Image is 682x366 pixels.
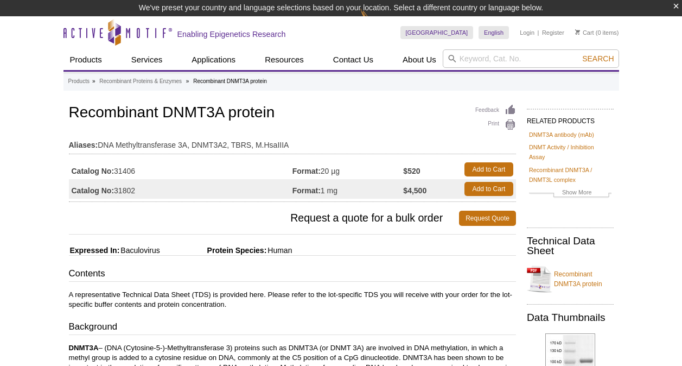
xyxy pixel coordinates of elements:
[360,8,389,34] img: Change Here
[459,211,516,226] a: Request Quote
[529,187,611,200] a: Show More
[403,166,420,176] strong: $520
[99,77,182,86] a: Recombinant Proteins & Enzymes
[69,211,460,226] span: Request a quote for a bulk order
[69,134,516,151] td: DNA Methyltransferase 3A, DNMT3A2, TBRS, M.HsaIIIA
[68,77,90,86] a: Products
[475,119,516,131] a: Print
[119,246,160,255] span: Baculovirus
[575,29,594,36] a: Cart
[69,246,120,255] span: Expressed In:
[575,26,619,39] li: (0 items)
[266,246,292,255] span: Human
[72,186,114,195] strong: Catalog No:
[69,290,516,310] p: A representative Technical Data Sheet (TDS) is provided here. Please refer to the lot-specific TD...
[529,130,594,140] a: DNMT3A antibody (mAb)
[403,186,426,195] strong: $4,500
[292,166,321,176] strong: Format:
[186,78,189,84] li: »
[69,104,516,123] h1: Recombinant DNMT3A protein
[125,49,169,70] a: Services
[443,49,619,68] input: Keyword, Cat. No.
[396,49,443,70] a: About Us
[69,344,99,352] strong: DNMT3A
[69,267,516,282] h3: Contents
[400,26,474,39] a: [GEOGRAPHIC_DATA]
[529,165,611,185] a: Recombinant DNMT3A / DNMT3L complex
[292,160,404,179] td: 20 µg
[479,26,509,39] a: English
[582,54,614,63] span: Search
[292,186,321,195] strong: Format:
[292,179,404,199] td: 1 mg
[69,320,516,336] h3: Background
[72,166,114,176] strong: Catalog No:
[464,162,513,176] a: Add to Cart
[464,182,513,196] a: Add to Cart
[162,246,267,255] span: Protein Species:
[527,313,614,323] h2: Data Thumbnails
[69,160,292,179] td: 31406
[579,54,617,64] button: Search
[527,236,614,256] h2: Technical Data Sheet
[527,263,614,295] a: Recombinant DNMT3A protein
[69,179,292,199] td: 31802
[520,29,534,36] a: Login
[529,142,611,162] a: DNMT Activity / Inhibition Assay
[542,29,564,36] a: Register
[538,26,539,39] li: |
[185,49,242,70] a: Applications
[527,109,614,128] h2: RELATED PRODUCTS
[69,140,98,150] strong: Aliases:
[92,78,95,84] li: »
[177,29,286,39] h2: Enabling Epigenetics Research
[258,49,310,70] a: Resources
[575,29,580,35] img: Your Cart
[327,49,380,70] a: Contact Us
[193,78,267,84] li: Recombinant DNMT3A protein
[475,104,516,116] a: Feedback
[63,49,109,70] a: Products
